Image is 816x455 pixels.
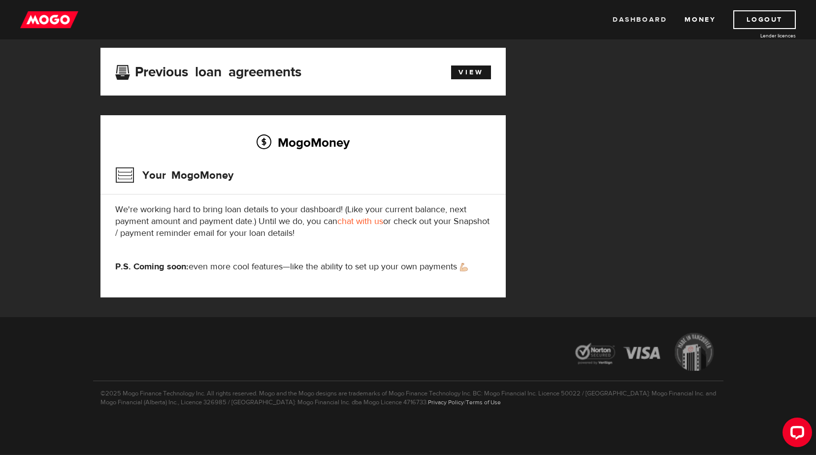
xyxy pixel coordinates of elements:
[93,381,723,407] p: ©2025 Mogo Finance Technology Inc. All rights reserved. Mogo and the Mogo designs are trademarks ...
[566,325,723,381] img: legal-icons-92a2ffecb4d32d839781d1b4e4802d7b.png
[20,10,78,29] img: mogo_logo-11ee424be714fa7cbb0f0f49df9e16ec.png
[685,10,716,29] a: Money
[115,204,491,239] p: We're working hard to bring loan details to your dashboard! (Like your current balance, next paym...
[115,261,491,273] p: even more cool features—like the ability to set up your own payments
[115,261,189,272] strong: P.S. Coming soon:
[115,132,491,153] h2: MogoMoney
[115,64,301,77] h3: Previous loan agreements
[460,263,468,271] img: strong arm emoji
[613,10,667,29] a: Dashboard
[115,162,233,188] h3: Your MogoMoney
[775,414,816,455] iframe: LiveChat chat widget
[337,216,383,227] a: chat with us
[722,32,796,39] a: Lender licences
[428,398,464,406] a: Privacy Policy
[733,10,796,29] a: Logout
[466,398,501,406] a: Terms of Use
[451,65,491,79] a: View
